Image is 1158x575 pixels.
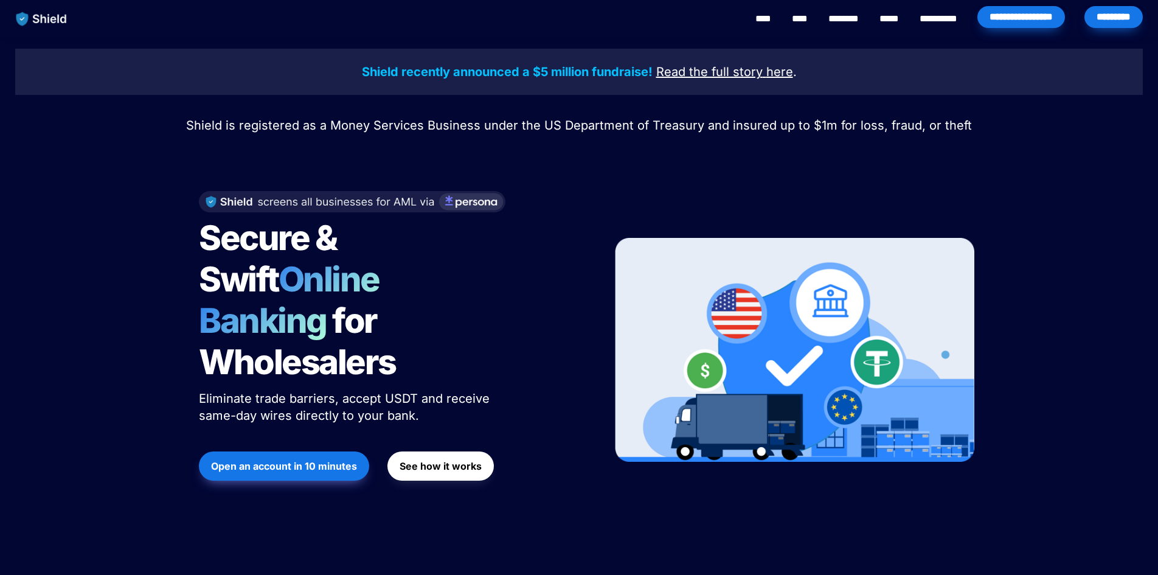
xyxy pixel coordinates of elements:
u: Read the full story [656,64,763,79]
a: Open an account in 10 minutes [199,445,369,487]
span: Eliminate trade barriers, accept USDT and receive same-day wires directly to your bank. [199,391,493,423]
a: Read the full story [656,66,763,78]
strong: Open an account in 10 minutes [211,460,357,472]
span: Online Banking [199,259,392,341]
a: here [766,66,793,78]
u: here [766,64,793,79]
img: website logo [10,6,73,32]
button: Open an account in 10 minutes [199,451,369,481]
span: Secure & Swift [199,217,342,300]
strong: See how it works [400,460,482,472]
span: for Wholesalers [199,300,396,383]
span: Shield is registered as a Money Services Business under the US Department of Treasury and insured... [186,118,972,133]
strong: Shield recently announced a $5 million fundraise! [362,64,653,79]
a: See how it works [387,445,494,487]
span: . [793,64,797,79]
button: See how it works [387,451,494,481]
